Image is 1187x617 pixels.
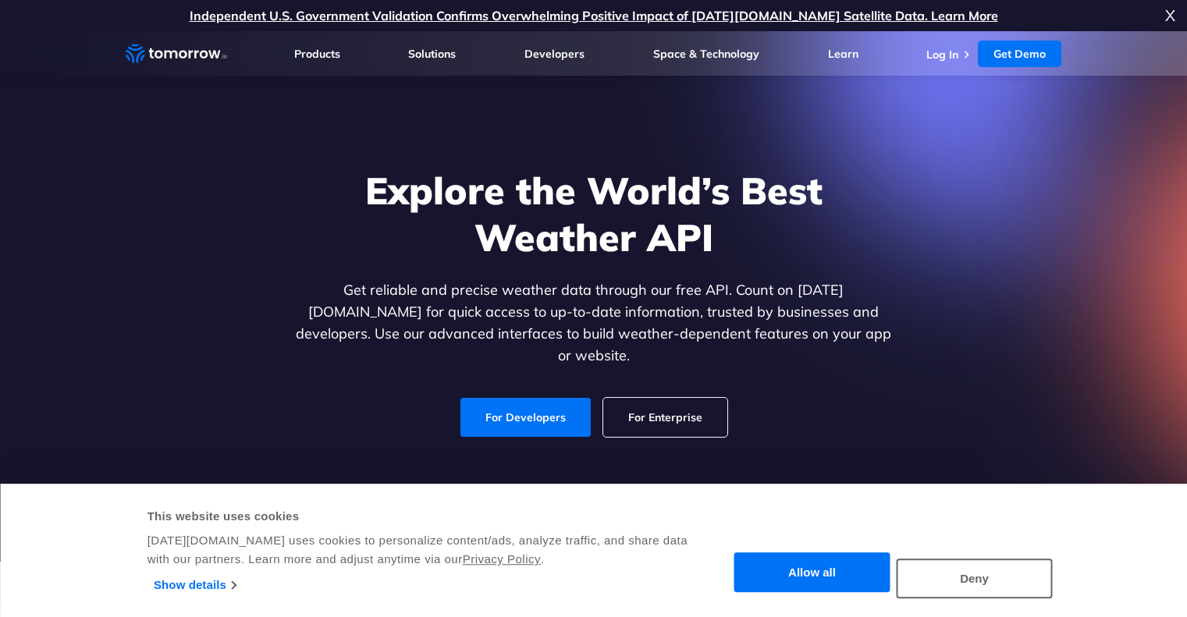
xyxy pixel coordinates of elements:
a: Independent U.S. Government Validation Confirms Overwhelming Positive Impact of [DATE][DOMAIN_NAM... [190,8,998,23]
a: Space & Technology [653,47,759,61]
a: Developers [524,47,585,61]
a: Privacy Policy [463,552,541,566]
a: For Enterprise [603,398,727,437]
a: For Developers [460,398,591,437]
a: Products [294,47,340,61]
h1: Explore the World’s Best Weather API [293,167,895,261]
a: Home link [126,42,227,66]
div: This website uses cookies [147,507,690,526]
a: Log In [926,48,958,62]
a: Learn [828,47,858,61]
div: [DATE][DOMAIN_NAME] uses cookies to personalize content/ads, analyze traffic, and share data with... [147,531,690,569]
a: Show details [154,573,236,597]
button: Deny [897,558,1053,598]
a: Get Demo [978,41,1061,67]
a: Solutions [408,47,456,61]
button: Allow all [734,553,890,593]
p: Get reliable and precise weather data through our free API. Count on [DATE][DOMAIN_NAME] for quic... [293,279,895,367]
